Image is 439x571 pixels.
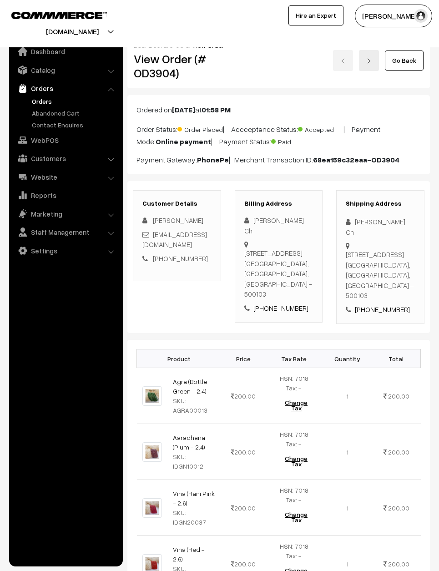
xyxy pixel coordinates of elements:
[346,392,348,400] span: 1
[414,9,428,23] img: user
[142,386,162,406] img: 3.jpg
[11,12,107,19] img: COMMMERCE
[142,442,162,462] img: 14.jpg
[288,5,343,25] a: Hire an Expert
[137,349,222,368] th: Product
[173,508,216,527] div: SKU: IDGN20037
[173,490,215,507] a: Viha (Rani Pink - 2.6)
[323,349,372,368] th: Quantity
[280,374,308,392] span: HSN: 7018 Tax: -
[388,560,409,568] span: 200.00
[346,217,415,237] div: [PERSON_NAME] Ch
[142,200,212,207] h3: Customer Details
[136,104,421,115] p: Ordered on at
[173,452,216,471] div: SKU: IDGN10012
[11,243,120,259] a: Settings
[136,122,421,147] p: Order Status: | Accceptance Status: | Payment Mode: | Payment Status:
[30,120,120,130] a: Contact Enquires
[298,122,343,134] span: Accepted
[231,560,256,568] span: 200.00
[173,434,205,451] a: Aaradhana (Plum - 2.4)
[346,504,348,512] span: 1
[280,430,308,448] span: HSN: 7018 Tax: -
[142,230,207,249] a: [EMAIL_ADDRESS][DOMAIN_NAME]
[11,187,120,203] a: Reports
[231,504,256,512] span: 200.00
[11,9,91,20] a: COMMMERCE
[222,349,265,368] th: Price
[202,105,231,114] b: 01:58 PM
[275,505,317,530] button: Change Tax
[153,254,208,263] a: [PHONE_NUMBER]
[30,108,120,118] a: Abandoned Cart
[244,215,313,236] div: [PERSON_NAME] Ch
[346,560,348,568] span: 1
[372,349,421,368] th: Total
[172,105,195,114] b: [DATE]
[355,5,432,27] button: [PERSON_NAME]
[173,546,205,563] a: Viha (Red - 2.6)
[136,154,421,165] p: Payment Gateway: | Merchant Transaction ID:
[280,486,308,504] span: HSN: 7018 Tax: -
[30,96,120,106] a: Orders
[253,304,308,312] a: [PHONE_NUMBER]
[11,80,120,96] a: Orders
[142,498,162,518] img: 09.jpg
[280,542,308,560] span: HSN: 7018 Tax: -
[11,43,120,60] a: Dashboard
[388,392,409,400] span: 200.00
[346,249,415,301] div: [STREET_ADDRESS] [GEOGRAPHIC_DATA], [GEOGRAPHIC_DATA], [GEOGRAPHIC_DATA] - 500103
[197,155,229,164] b: PhonePe
[385,51,424,71] a: Go Back
[14,20,131,43] button: [DOMAIN_NAME]
[11,169,120,185] a: Website
[244,200,313,207] h3: Billing Address
[11,206,120,222] a: Marketing
[275,393,317,418] button: Change Tax
[11,132,120,148] a: WebPOS
[173,396,216,415] div: SKU: AGRA00013
[156,137,211,146] b: Online payment
[173,378,207,395] a: Agra (Bottle Green - 2.4)
[346,448,348,456] span: 1
[313,155,399,164] b: 68ea159c32eaa-OD3904
[366,58,372,64] img: right-arrow.png
[11,62,120,78] a: Catalog
[134,52,221,80] h2: View Order (# OD3904)
[271,135,317,147] span: Paid
[153,216,203,224] span: [PERSON_NAME]
[231,392,256,400] span: 200.00
[177,122,223,134] span: Order Placed
[388,448,409,456] span: 200.00
[11,224,120,240] a: Staff Management
[231,448,256,456] span: 200.00
[244,248,313,299] div: [STREET_ADDRESS] [GEOGRAPHIC_DATA], [GEOGRAPHIC_DATA], [GEOGRAPHIC_DATA] - 500103
[265,349,323,368] th: Tax Rate
[346,200,415,207] h3: Shipping Address
[11,150,120,167] a: Customers
[275,449,317,474] button: Change Tax
[355,305,410,313] a: [PHONE_NUMBER]
[388,504,409,512] span: 200.00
